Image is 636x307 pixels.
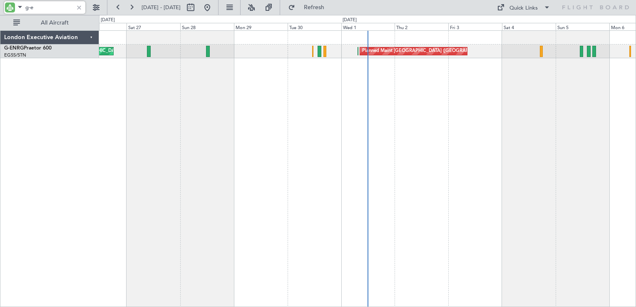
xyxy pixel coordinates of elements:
[288,23,341,30] div: Tue 30
[73,23,127,30] div: Fri 26
[556,23,609,30] div: Sun 5
[142,4,181,11] span: [DATE] - [DATE]
[343,17,357,24] div: [DATE]
[234,23,288,30] div: Mon 29
[4,52,26,58] a: EGSS/STN
[509,4,538,12] div: Quick Links
[493,1,554,14] button: Quick Links
[180,23,234,30] div: Sun 28
[101,17,115,24] div: [DATE]
[4,46,24,51] span: G-ENRG
[448,23,502,30] div: Fri 3
[341,23,395,30] div: Wed 1
[127,23,180,30] div: Sat 27
[25,1,73,14] input: A/C (Reg. or Type)
[297,5,332,10] span: Refresh
[22,20,88,26] span: All Aircraft
[502,23,556,30] div: Sat 4
[9,16,90,30] button: All Aircraft
[4,46,52,51] a: G-ENRGPraetor 600
[284,1,334,14] button: Refresh
[362,45,493,57] div: Planned Maint [GEOGRAPHIC_DATA] ([GEOGRAPHIC_DATA])
[395,23,448,30] div: Thu 2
